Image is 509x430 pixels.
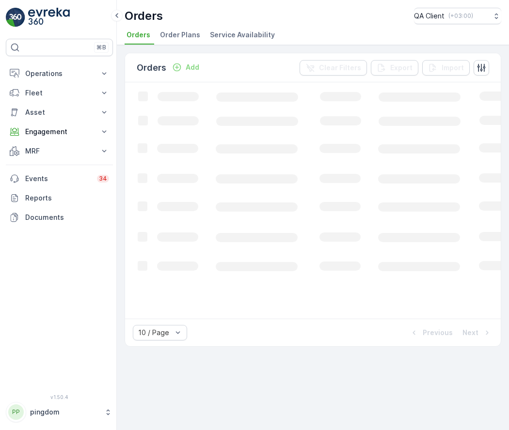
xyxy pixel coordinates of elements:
[25,127,94,137] p: Engagement
[25,146,94,156] p: MRF
[371,60,418,76] button: Export
[6,83,113,103] button: Fleet
[6,208,113,227] a: Documents
[8,404,24,420] div: PP
[390,63,413,73] p: Export
[6,64,113,83] button: Operations
[25,88,94,98] p: Fleet
[127,30,150,40] span: Orders
[6,141,113,161] button: MRF
[160,30,200,40] span: Order Plans
[25,174,91,184] p: Events
[25,69,94,78] p: Operations
[210,30,275,40] span: Service Availability
[137,61,166,75] p: Orders
[125,8,163,24] p: Orders
[186,62,199,72] p: Add
[28,8,70,27] img: logo_light-DOdMpM7g.png
[96,44,106,51] p: ⌘B
[423,328,453,338] p: Previous
[99,175,107,183] p: 34
[462,328,478,338] p: Next
[414,11,445,21] p: QA Client
[6,103,113,122] button: Asset
[442,63,464,73] p: Import
[448,12,473,20] p: ( +03:00 )
[414,8,501,24] button: QA Client(+03:00)
[168,61,203,73] button: Add
[300,60,367,76] button: Clear Filters
[30,407,99,417] p: pingdom
[461,327,493,338] button: Next
[6,394,113,400] span: v 1.50.4
[25,193,109,203] p: Reports
[6,402,113,422] button: PPpingdom
[6,122,113,141] button: Engagement
[25,107,94,117] p: Asset
[319,63,361,73] p: Clear Filters
[25,213,109,222] p: Documents
[6,169,113,188] a: Events34
[408,327,454,338] button: Previous
[422,60,470,76] button: Import
[6,8,25,27] img: logo
[6,188,113,208] a: Reports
